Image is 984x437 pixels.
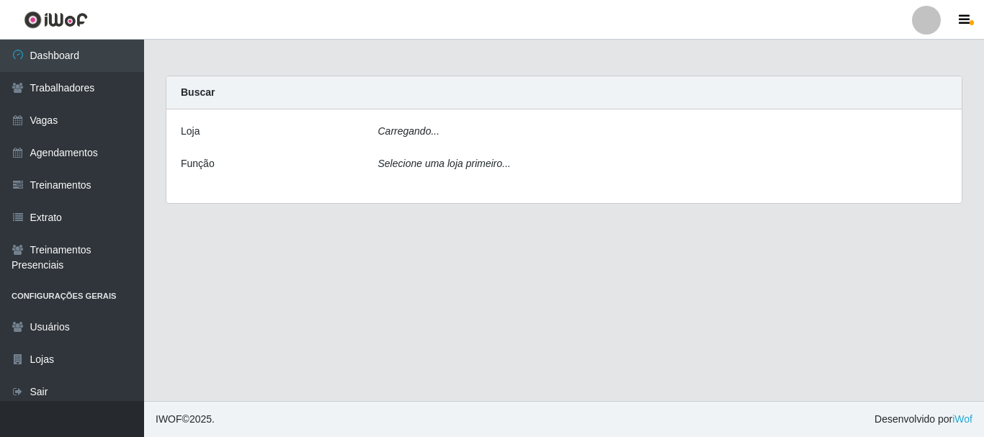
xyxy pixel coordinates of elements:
span: IWOF [156,413,182,425]
i: Selecione uma loja primeiro... [378,158,511,169]
label: Função [181,156,215,171]
strong: Buscar [181,86,215,98]
span: Desenvolvido por [875,412,972,427]
a: iWof [952,413,972,425]
span: © 2025 . [156,412,215,427]
label: Loja [181,124,200,139]
i: Carregando... [378,125,440,137]
img: CoreUI Logo [24,11,88,29]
